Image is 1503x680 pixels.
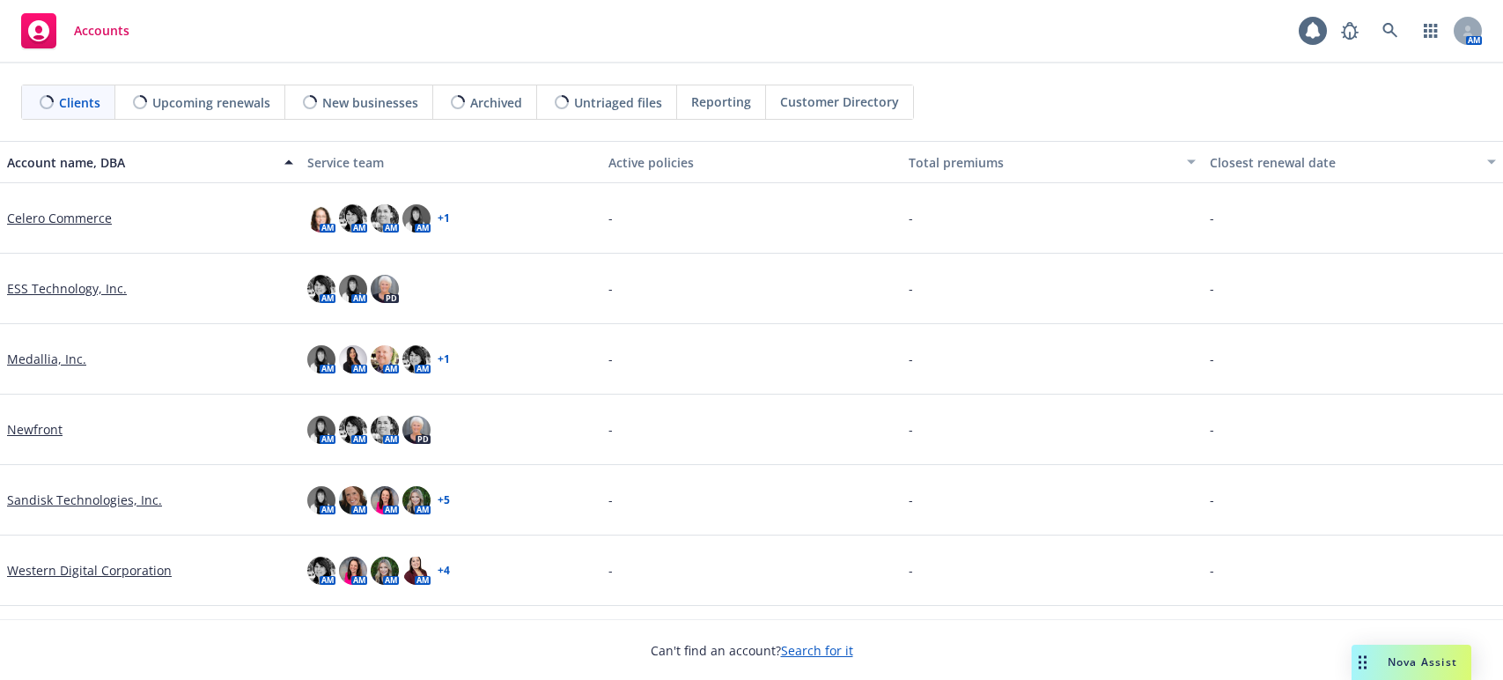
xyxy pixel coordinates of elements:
button: Active policies [601,141,902,183]
span: - [909,209,913,227]
a: + 1 [438,213,450,224]
img: photo [339,557,367,585]
span: Customer Directory [780,92,899,111]
img: photo [371,486,399,514]
span: - [1210,420,1214,439]
span: - [909,420,913,439]
a: + 1 [438,354,450,365]
a: Celero Commerce [7,209,112,227]
span: New businesses [322,93,418,112]
span: - [608,561,613,580]
span: Untriaged files [574,93,662,112]
img: photo [339,345,367,373]
div: Total premiums [909,153,1175,172]
span: Reporting [691,92,751,111]
img: photo [402,557,431,585]
img: photo [339,204,367,233]
span: - [608,350,613,368]
div: Account name, DBA [7,153,274,172]
a: Search [1373,13,1408,48]
span: - [608,279,613,298]
button: Service team [300,141,600,183]
span: - [909,491,913,509]
button: Total premiums [902,141,1202,183]
img: photo [371,557,399,585]
span: - [1210,491,1214,509]
div: Active policies [608,153,895,172]
span: Accounts [74,24,129,38]
img: photo [402,486,431,514]
a: Accounts [14,6,136,55]
a: Medallia, Inc. [7,350,86,368]
a: Newfront [7,420,63,439]
span: Nova Assist [1388,654,1457,669]
img: photo [307,275,335,303]
img: photo [339,416,367,444]
span: Can't find an account? [651,641,853,660]
div: Closest renewal date [1210,153,1477,172]
div: Service team [307,153,593,172]
a: Search for it [781,642,853,659]
button: Closest renewal date [1203,141,1503,183]
span: - [1210,279,1214,298]
span: - [909,561,913,580]
img: photo [339,275,367,303]
a: Report a Bug [1332,13,1367,48]
img: photo [307,557,335,585]
div: Drag to move [1352,645,1374,680]
a: Sandisk Technologies, Inc. [7,491,162,509]
span: - [1210,350,1214,368]
a: Switch app [1413,13,1448,48]
img: photo [402,345,431,373]
img: photo [307,486,335,514]
img: photo [402,204,431,233]
a: ESS Technology, Inc. [7,279,127,298]
span: - [608,491,613,509]
a: + 4 [438,565,450,576]
span: - [1210,209,1214,227]
span: Clients [59,93,100,112]
img: photo [371,345,399,373]
img: photo [402,416,431,444]
img: photo [371,204,399,233]
span: - [1210,561,1214,580]
img: photo [371,275,399,303]
img: photo [307,204,335,233]
button: Nova Assist [1352,645,1471,680]
img: photo [371,416,399,444]
img: photo [307,345,335,373]
a: + 5 [438,495,450,506]
img: photo [339,486,367,514]
span: - [909,350,913,368]
a: Western Digital Corporation [7,561,172,580]
span: - [608,420,613,439]
span: Archived [470,93,522,112]
span: Upcoming renewals [152,93,270,112]
span: - [608,209,613,227]
span: - [909,279,913,298]
img: photo [307,416,335,444]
